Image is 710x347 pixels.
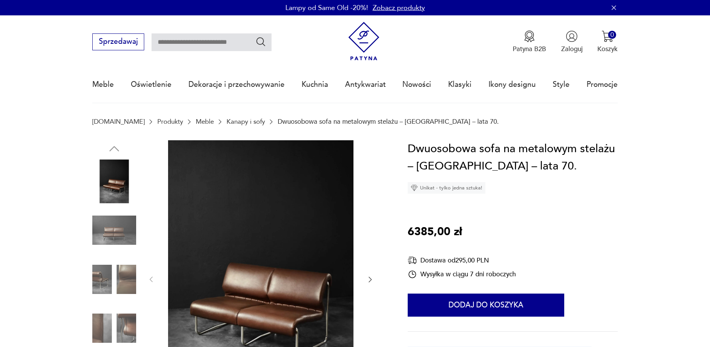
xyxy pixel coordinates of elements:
[513,45,546,53] p: Patyna B2B
[587,67,618,102] a: Promocje
[92,257,136,301] img: Zdjęcie produktu Dwuosobowa sofa na metalowym stelażu – Niemcy – lata 70.
[278,118,499,125] p: Dwuosobowa sofa na metalowym stelażu – [GEOGRAPHIC_DATA] – lata 70.
[131,67,172,102] a: Oświetlenie
[553,67,570,102] a: Style
[92,33,144,50] button: Sprzedawaj
[408,256,417,265] img: Ikona dostawy
[408,140,618,175] h1: Dwuosobowa sofa na metalowym stelażu – [GEOGRAPHIC_DATA] – lata 70.
[513,30,546,53] button: Patyna B2B
[92,67,114,102] a: Meble
[196,118,214,125] a: Meble
[92,39,144,45] a: Sprzedawaj
[411,184,418,191] img: Ikona diamentu
[345,22,383,61] img: Patyna - sklep z meblami i dekoracjami vintage
[92,208,136,252] img: Zdjęcie produktu Dwuosobowa sofa na metalowym stelażu – Niemcy – lata 70.
[602,30,613,42] img: Ikona koszyka
[523,30,535,42] img: Ikona medalu
[157,118,183,125] a: Produkty
[597,30,618,53] button: 0Koszyk
[92,159,136,203] img: Zdjęcie produktu Dwuosobowa sofa na metalowym stelażu – Niemcy – lata 70.
[597,45,618,53] p: Koszyk
[488,67,536,102] a: Ikony designu
[408,182,485,194] div: Unikat - tylko jedna sztuka!
[373,3,425,13] a: Zobacz produkty
[561,45,583,53] p: Zaloguj
[513,30,546,53] a: Ikona medaluPatyna B2B
[285,3,368,13] p: Lampy od Same Old -20%!
[408,270,516,279] div: Wysyłka w ciągu 7 dni roboczych
[408,256,516,265] div: Dostawa od 295,00 PLN
[402,67,431,102] a: Nowości
[608,31,616,39] div: 0
[227,118,265,125] a: Kanapy i sofy
[255,36,267,47] button: Szukaj
[408,223,462,241] p: 6385,00 zł
[345,67,386,102] a: Antykwariat
[188,67,285,102] a: Dekoracje i przechowywanie
[408,294,564,317] button: Dodaj do koszyka
[92,118,145,125] a: [DOMAIN_NAME]
[302,67,328,102] a: Kuchnia
[566,30,578,42] img: Ikonka użytkownika
[448,67,472,102] a: Klasyki
[561,30,583,53] button: Zaloguj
